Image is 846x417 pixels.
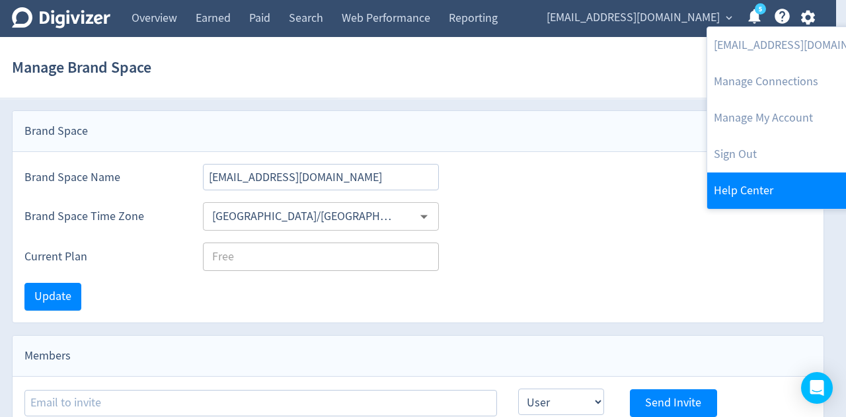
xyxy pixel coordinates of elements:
[801,372,833,404] div: Open Intercom Messenger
